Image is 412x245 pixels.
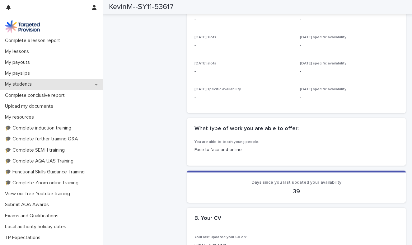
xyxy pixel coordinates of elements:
p: Upload my documents [2,103,58,109]
p: Local authority holiday dates [2,224,71,230]
p: 🎓 Complete SEMH training [2,147,70,153]
p: My students [2,81,37,87]
p: Complete a lesson report [2,38,65,44]
span: You are able to teach young people: [194,140,259,144]
p: Exams and Qualifications [2,213,63,219]
p: - [194,42,293,49]
span: [DATE] specific availability [300,35,346,39]
p: TP Expectations [2,235,45,241]
p: - [300,16,398,23]
p: Submit AQA Awards [2,202,54,208]
p: My resources [2,114,39,120]
p: - [300,42,398,49]
span: [DATE] specific availability [194,87,241,91]
p: - [194,68,293,75]
p: Face to face and online [194,147,398,153]
p: 🎓 Complete further training Q&A [2,136,83,142]
p: View our free Youtube training [2,191,75,197]
p: My lessons [2,49,34,54]
span: [DATE] slots [194,35,216,39]
p: 🎓 Complete AQA UAS Training [2,158,78,164]
span: Your last updated your CV on: [194,235,247,239]
p: 🎓 Complete induction training [2,125,76,131]
h2: B. Your CV [194,215,221,222]
p: Complete conclusive report [2,92,70,98]
p: 39 [194,188,399,195]
p: - [300,68,398,75]
p: My payslips [2,70,35,76]
p: - [194,16,293,23]
img: M5nRWzHhSzIhMunXDL62 [5,20,40,33]
span: [DATE] specific availability [300,87,346,91]
h2: What type of work you are able to offer: [194,125,299,132]
span: [DATE] slots [194,62,216,65]
p: - [300,94,398,101]
span: Days since you last updated your availability [251,180,341,185]
h2: KevinM--SY11-53617 [109,2,174,12]
p: 🎓 Complete Zoom online training [2,180,83,186]
span: [DATE] specific availability [300,62,346,65]
p: 🎓 Functional Skills Guidance Training [2,169,90,175]
p: - [194,94,293,101]
p: My payouts [2,59,35,65]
